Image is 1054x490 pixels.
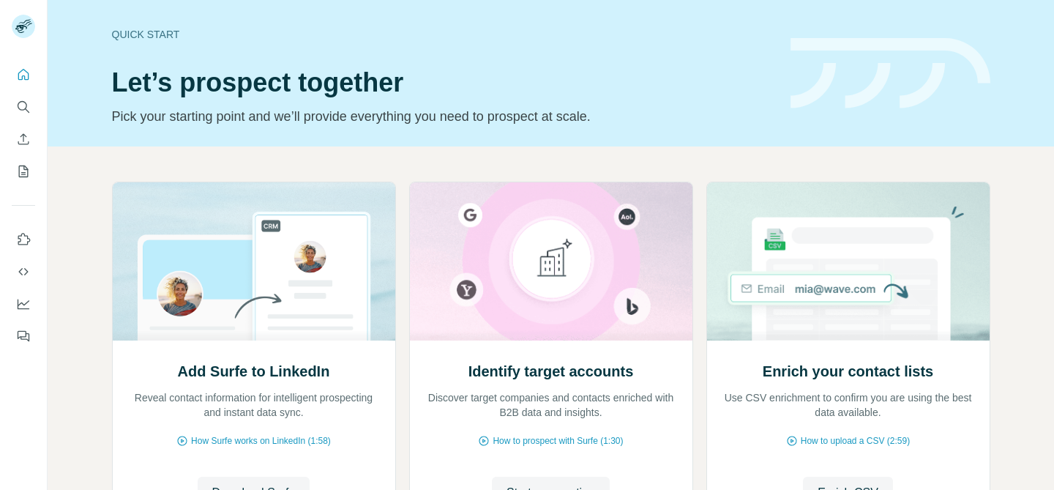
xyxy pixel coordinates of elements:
[12,62,35,88] button: Quick start
[790,38,990,109] img: banner
[706,182,990,341] img: Enrich your contact lists
[12,259,35,285] button: Use Surfe API
[722,390,975,420] p: Use CSV enrichment to confirm you are using the best data available.
[127,390,381,420] p: Reveal contact information for intelligent prospecting and instant data sync.
[178,361,330,382] h2: Add Surfe to LinkedIn
[112,27,773,42] div: Quick start
[191,434,331,448] span: How Surfe works on LinkedIn (1:58)
[425,390,678,420] p: Discover target companies and contacts enriched with B2B data and insights.
[468,361,634,382] h2: Identify target accounts
[112,106,773,127] p: Pick your starting point and we’ll provide everything you need to prospect at scale.
[493,434,623,448] span: How to prospect with Surfe (1:30)
[12,94,35,120] button: Search
[112,182,396,341] img: Add Surfe to LinkedIn
[112,68,773,97] h1: Let’s prospect together
[12,226,35,253] button: Use Surfe on LinkedIn
[12,126,35,152] button: Enrich CSV
[409,182,693,341] img: Identify target accounts
[801,434,910,448] span: How to upload a CSV (2:59)
[763,361,933,382] h2: Enrich your contact lists
[12,291,35,317] button: Dashboard
[12,158,35,185] button: My lists
[12,323,35,349] button: Feedback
